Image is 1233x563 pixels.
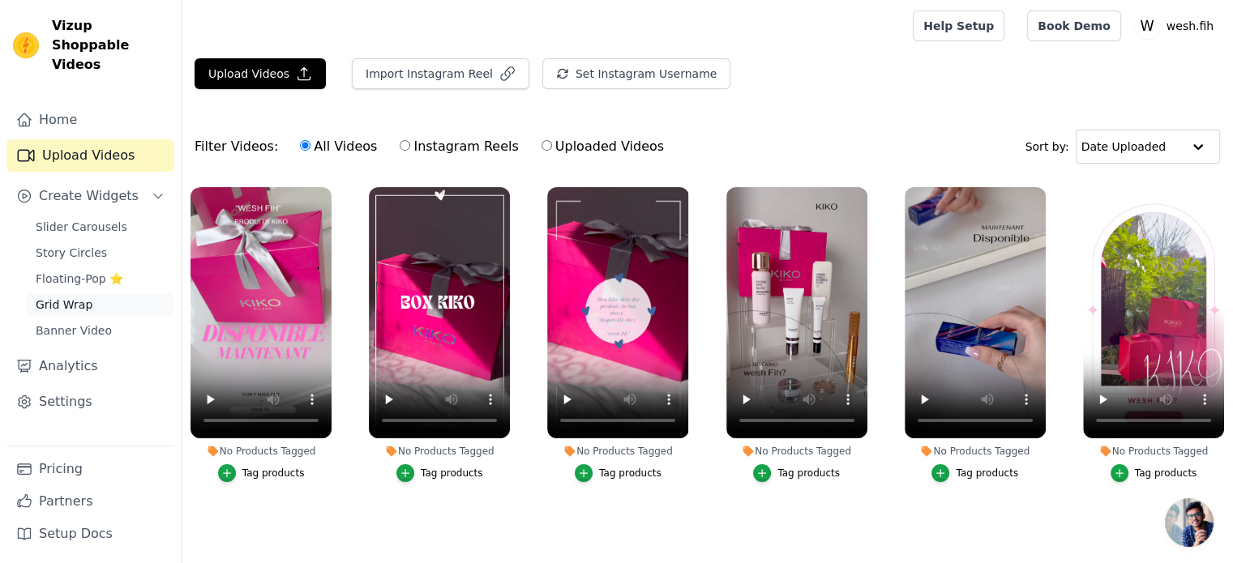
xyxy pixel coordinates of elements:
div: Tag products [242,467,305,480]
div: No Products Tagged [191,445,332,458]
a: Pricing [6,453,174,485]
div: Tag products [599,467,661,480]
div: No Products Tagged [1083,445,1224,458]
div: Sort by: [1025,130,1221,164]
button: Tag products [753,464,840,482]
a: Banner Video [26,319,174,342]
a: Settings [6,386,174,418]
a: Home [6,104,174,136]
a: Help Setup [913,11,1004,41]
button: Create Widgets [6,180,174,212]
div: No Products Tagged [369,445,510,458]
a: Slider Carousels [26,215,174,238]
a: Partners [6,485,174,518]
button: Set Instagram Username [542,58,730,89]
span: Floating-Pop ⭐ [36,271,123,287]
a: Setup Docs [6,518,174,550]
a: Analytics [6,350,174,382]
div: No Products Tagged [726,445,867,458]
a: Upload Videos [6,139,174,172]
label: Uploaded Videos [541,136,665,157]
img: Vizup [13,32,39,58]
a: Floating-Pop ⭐ [26,267,174,290]
text: W [1140,18,1154,34]
input: Uploaded Videos [542,140,552,151]
button: Tag products [396,464,483,482]
a: Story Circles [26,241,174,264]
a: Grid Wrap [26,293,174,316]
span: Grid Wrap [36,296,92,313]
button: W wesh.fih [1134,11,1220,41]
p: wesh.fih [1160,11,1220,41]
label: All Videos [299,136,378,157]
div: No Products Tagged [547,445,688,458]
div: Tag products [421,467,483,480]
div: Filter Videos: [195,128,673,165]
div: Tag products [777,467,840,480]
div: Tag products [956,467,1018,480]
div: Open chat [1165,498,1214,547]
button: Tag products [931,464,1018,482]
button: Upload Videos [195,58,326,89]
span: Story Circles [36,245,107,261]
a: Book Demo [1027,11,1120,41]
input: Instagram Reels [400,140,410,151]
button: Tag products [218,464,305,482]
input: All Videos [300,140,310,151]
button: Import Instagram Reel [352,58,529,89]
span: Slider Carousels [36,219,127,235]
span: Create Widgets [39,186,139,206]
span: Vizup Shoppable Videos [52,16,168,75]
label: Instagram Reels [399,136,519,157]
div: No Products Tagged [905,445,1046,458]
span: Banner Video [36,322,112,339]
div: Tag products [1135,467,1197,480]
button: Tag products [1111,464,1197,482]
button: Tag products [575,464,661,482]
